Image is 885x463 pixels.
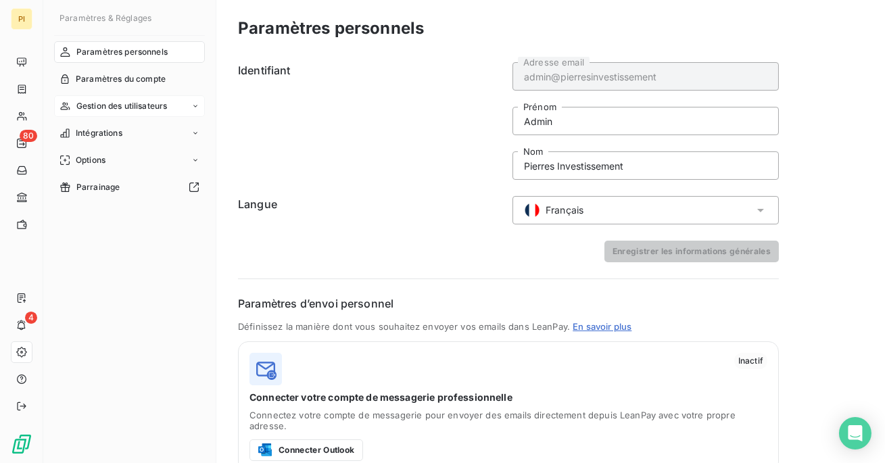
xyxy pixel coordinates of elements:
[238,16,424,41] h3: Paramètres personnels
[11,132,32,154] a: 80
[59,13,151,23] span: Paramètres & Réglages
[54,95,205,117] a: Gestion des utilisateurs
[54,176,205,198] a: Parrainage
[512,107,779,135] input: placeholder
[20,130,37,142] span: 80
[249,439,363,461] button: Connecter Outlook
[76,100,168,112] span: Gestion des utilisateurs
[238,196,504,224] h6: Langue
[573,321,631,332] a: En savoir plus
[11,433,32,455] img: Logo LeanPay
[238,321,570,332] span: Définissez la manière dont vous souhaitez envoyer vos emails dans LeanPay.
[54,68,205,90] a: Paramètres du compte
[76,154,105,166] span: Options
[76,73,166,85] span: Paramètres du compte
[512,62,779,91] input: placeholder
[11,8,32,30] div: PI
[249,391,767,404] span: Connecter votre compte de messagerie professionnelle
[839,417,871,449] div: Open Intercom Messenger
[512,151,779,180] input: placeholder
[604,241,779,262] button: Enregistrer les informations générales
[734,353,767,369] span: Inactif
[54,149,205,171] a: Options
[25,312,37,324] span: 4
[54,122,205,144] a: Intégrations
[76,181,120,193] span: Parrainage
[76,127,122,139] span: Intégrations
[76,46,168,58] span: Paramètres personnels
[249,410,767,431] span: Connectez votre compte de messagerie pour envoyer des emails directement depuis LeanPay avec votr...
[238,295,779,312] h6: Paramètres d’envoi personnel
[238,62,504,180] h6: Identifiant
[54,41,205,63] a: Paramètres personnels
[249,353,282,385] img: logo
[546,203,583,217] span: Français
